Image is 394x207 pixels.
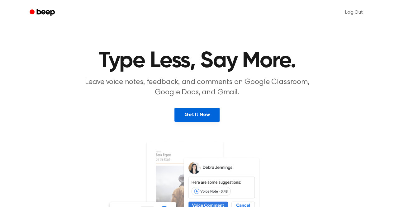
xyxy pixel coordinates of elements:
[339,5,369,20] a: Log Out
[174,108,220,122] a: Get It Now
[78,77,317,98] p: Leave voice notes, feedback, and comments on Google Classroom, Google Docs, and Gmail.
[38,50,357,72] h1: Type Less, Say More.
[25,7,60,19] a: Beep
